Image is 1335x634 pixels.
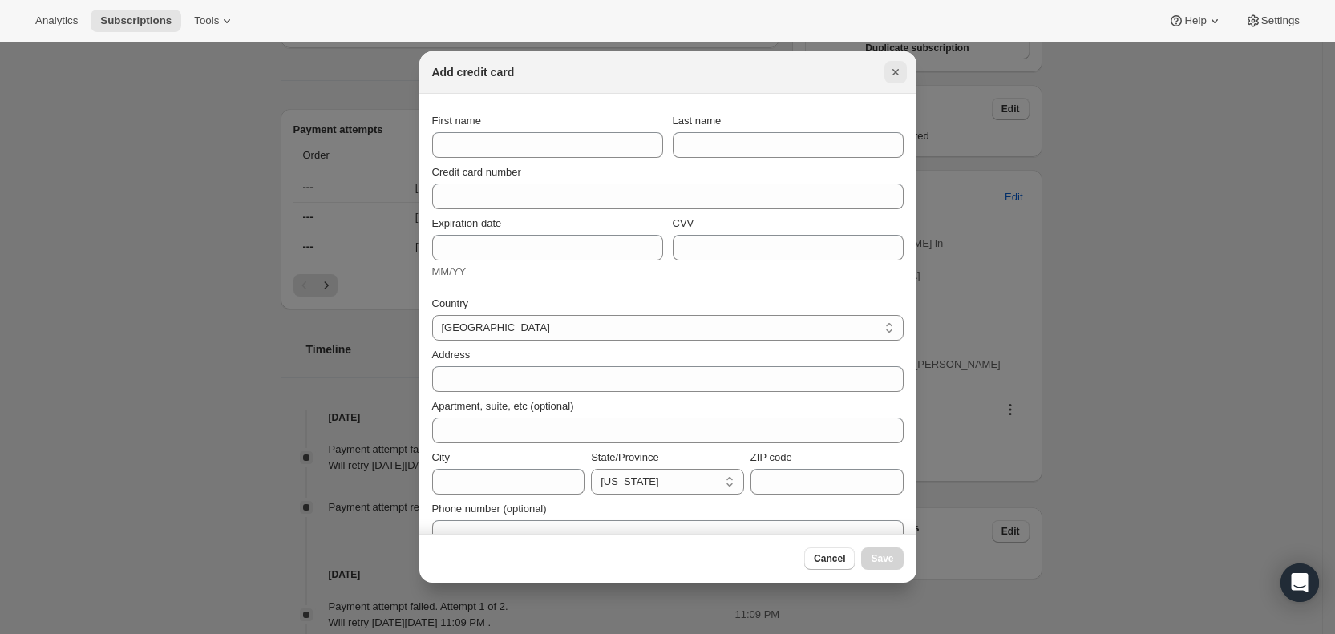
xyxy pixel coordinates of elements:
span: MM/YY [432,265,467,277]
button: Subscriptions [91,10,181,32]
button: Help [1159,10,1232,32]
button: Tools [184,10,245,32]
span: Credit card number [432,166,521,178]
span: Settings [1261,14,1300,27]
span: Expiration date [432,217,502,229]
button: Settings [1236,10,1309,32]
span: Apartment, suite, etc (optional) [432,400,574,412]
span: Help [1184,14,1206,27]
button: Close [884,61,907,83]
span: Tools [194,14,219,27]
span: First name [432,115,481,127]
span: Country [432,297,469,309]
span: ZIP code [750,451,792,463]
span: Analytics [35,14,78,27]
span: CVV [673,217,694,229]
span: Cancel [814,552,845,565]
span: Address [432,349,471,361]
span: Phone number (optional) [432,503,547,515]
h2: Add credit card [432,64,515,80]
span: City [432,451,450,463]
span: State/Province [591,451,659,463]
button: Analytics [26,10,87,32]
span: Subscriptions [100,14,172,27]
button: Cancel [804,547,855,570]
span: Last name [673,115,722,127]
div: Open Intercom Messenger [1280,563,1319,602]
